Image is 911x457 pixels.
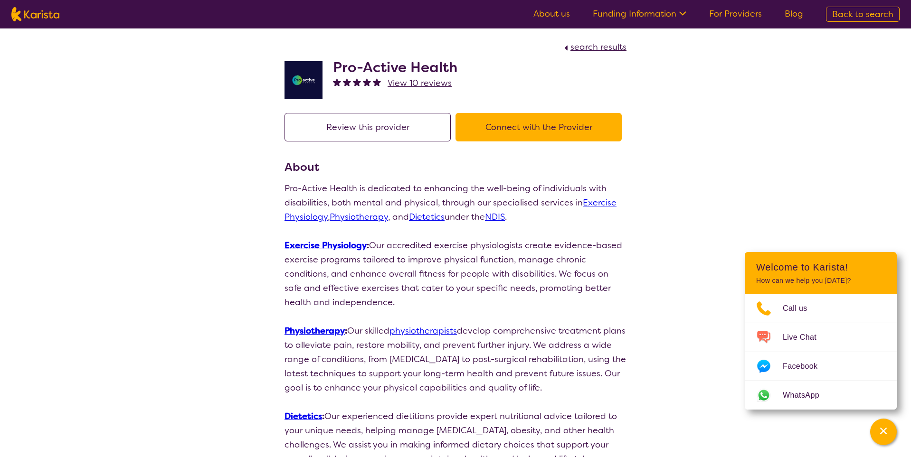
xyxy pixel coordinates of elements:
[285,61,323,99] img: jdgr5huzsaqxc1wfufya.png
[756,261,885,273] h2: Welcome to Karista!
[826,7,900,22] a: Back to search
[745,252,897,410] div: Channel Menu
[455,121,626,133] a: Connect with the Provider
[363,78,371,86] img: fullstar
[353,78,361,86] img: fullstar
[330,211,388,223] a: Physiotherapy
[783,388,831,402] span: WhatsApp
[285,325,347,336] strong: :
[285,181,626,224] p: Pro-Active Health is dedicated to enhancing the well-being of individuals with disabilities, both...
[593,8,686,19] a: Funding Information
[333,59,457,76] h2: Pro-Active Health
[388,76,452,90] a: View 10 reviews
[570,41,626,53] span: search results
[745,294,897,410] ul: Choose channel
[562,41,626,53] a: search results
[285,324,626,395] p: Our skilled develop comprehensive treatment plans to alleviate pain, restore mobility, and preven...
[333,78,341,86] img: fullstar
[709,8,762,19] a: For Providers
[285,238,626,309] p: Our accredited exercise physiologists create evidence-based exercise programs tailored to improve...
[485,211,505,223] a: NDIS
[389,325,457,336] a: physiotherapists
[373,78,381,86] img: fullstar
[285,325,345,336] a: Physiotherapy
[285,410,322,422] a: Dietetics
[285,121,455,133] a: Review this provider
[285,240,369,251] strong: :
[832,9,893,20] span: Back to search
[285,410,324,422] strong: :
[285,113,451,141] button: Review this provider
[388,77,452,89] span: View 10 reviews
[533,8,570,19] a: About us
[285,159,626,176] h3: About
[11,7,59,21] img: Karista logo
[756,277,885,285] p: How can we help you [DATE]?
[409,211,445,223] a: Dietetics
[343,78,351,86] img: fullstar
[870,419,897,445] button: Channel Menu
[785,8,803,19] a: Blog
[745,381,897,410] a: Web link opens in a new tab.
[455,113,622,141] button: Connect with the Provider
[783,359,829,373] span: Facebook
[783,330,828,345] span: Live Chat
[285,240,367,251] a: Exercise Physiology
[783,301,819,316] span: Call us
